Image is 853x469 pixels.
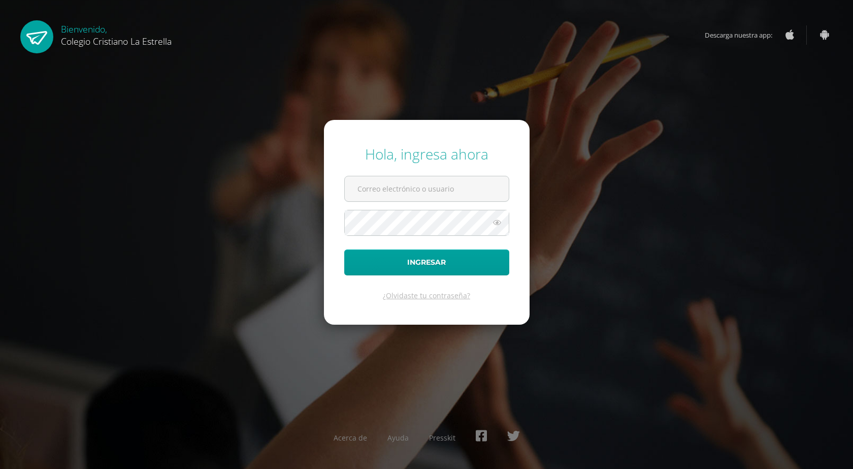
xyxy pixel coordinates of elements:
span: Descarga nuestra app: [705,25,782,45]
span: Colegio Cristiano La Estrella [61,35,172,47]
a: Acerca de [334,433,367,443]
div: Hola, ingresa ahora [344,144,509,164]
a: Presskit [429,433,455,443]
div: Bienvenido, [61,20,172,47]
input: Correo electrónico o usuario [345,176,509,201]
a: ¿Olvidaste tu contraseña? [383,291,470,300]
a: Ayuda [387,433,409,443]
button: Ingresar [344,249,509,275]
